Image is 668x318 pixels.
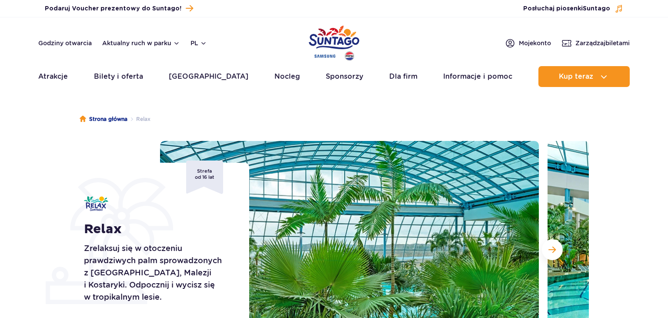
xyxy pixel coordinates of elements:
[80,115,127,124] a: Strona główna
[94,66,143,87] a: Bilety i oferta
[309,22,359,62] a: Park of Poland
[523,4,610,13] span: Posłuchaj piosenki
[186,161,223,194] span: Strefa od 16 lat
[274,66,300,87] a: Nocleg
[443,66,512,87] a: Informacje i pomoc
[169,66,248,87] a: [GEOGRAPHIC_DATA]
[326,66,363,87] a: Sponsorzy
[127,115,150,124] li: Relax
[519,39,551,47] span: Moje konto
[84,221,230,237] h1: Relax
[575,39,630,47] span: Zarządzaj biletami
[84,196,108,211] img: Relax
[45,3,193,14] a: Podaruj Voucher prezentowy do Suntago!
[38,39,92,47] a: Godziny otwarcia
[190,39,207,47] button: pl
[38,66,68,87] a: Atrakcje
[523,4,623,13] button: Posłuchaj piosenkiSuntago
[559,73,593,80] span: Kup teraz
[102,40,180,47] button: Aktualny ruch w parku
[583,6,610,12] span: Suntago
[538,66,630,87] button: Kup teraz
[389,66,417,87] a: Dla firm
[561,38,630,48] a: Zarządzajbiletami
[84,242,230,303] p: Zrelaksuj się w otoczeniu prawdziwych palm sprowadzonych z [GEOGRAPHIC_DATA], Malezji i Kostaryki...
[505,38,551,48] a: Mojekonto
[45,4,181,13] span: Podaruj Voucher prezentowy do Suntago!
[542,239,563,260] button: Następny slajd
